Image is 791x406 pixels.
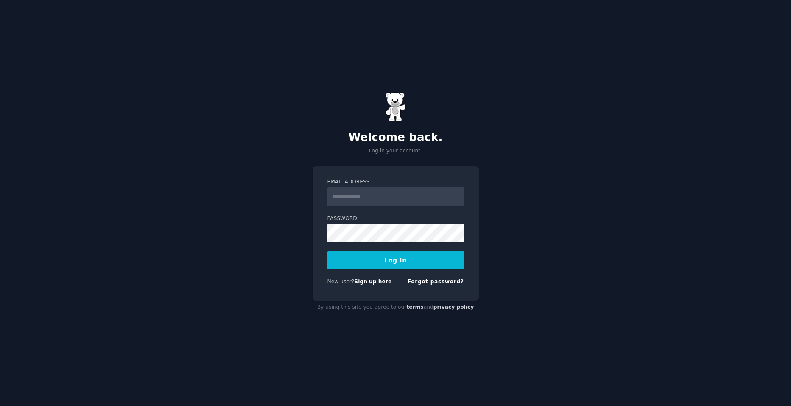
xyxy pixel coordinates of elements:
a: privacy policy [433,304,474,310]
a: Sign up here [354,279,391,285]
a: Forgot password? [408,279,464,285]
div: By using this site you agree to our and [313,301,479,314]
label: Email Address [327,178,464,186]
label: Password [327,215,464,223]
p: Log in your account. [313,147,479,155]
h2: Welcome back. [313,131,479,144]
img: Gummy Bear [385,92,406,122]
button: Log In [327,251,464,269]
span: New user? [327,279,355,285]
a: terms [406,304,423,310]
